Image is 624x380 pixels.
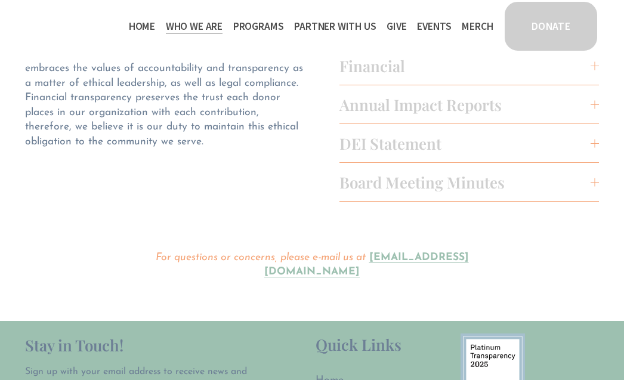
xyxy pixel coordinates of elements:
[339,85,599,123] button: Annual Impact Reports
[417,17,451,36] a: Events
[25,333,261,357] h2: Stay in Touch!
[316,334,401,354] span: Quick Links
[294,17,376,36] a: folder dropdown
[339,124,599,162] button: DEI Statement
[25,49,307,147] span: As a tax-exempt public charity, Reclaimed Hope Initiative embraces the values of accountability a...
[129,17,155,36] a: Home
[339,172,591,192] span: Board Meeting Minutes
[166,17,223,36] a: folder dropdown
[339,163,599,201] button: Board Meeting Minutes
[462,17,493,36] a: Merch
[387,17,406,36] a: Give
[339,55,591,76] span: Financial
[339,133,591,153] span: DEI Statement
[339,94,591,115] span: Annual Impact Reports
[156,252,366,262] em: For questions or concerns, please e-mail us at
[233,18,284,35] span: Programs
[294,18,376,35] span: Partner With Us
[166,18,223,35] span: Who We Are
[233,17,284,36] a: folder dropdown
[339,47,599,85] button: Financial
